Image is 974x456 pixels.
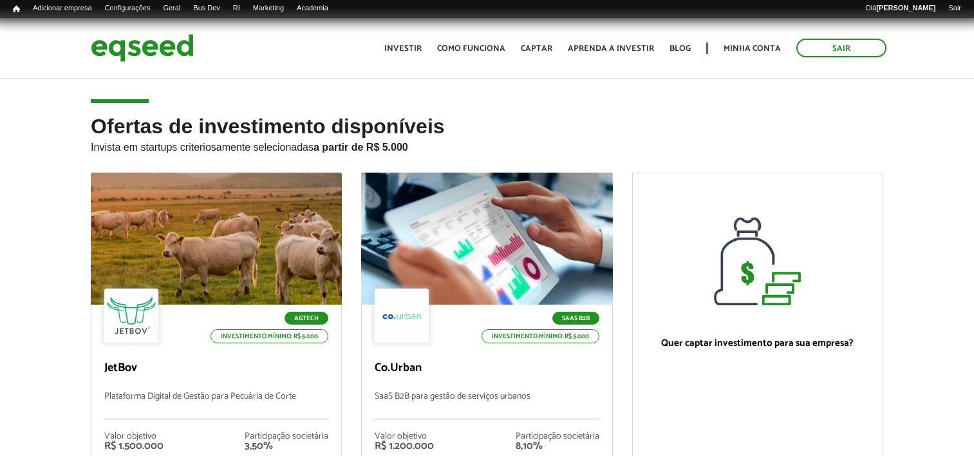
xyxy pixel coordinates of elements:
a: Minha conta [724,44,781,53]
a: Investir [384,44,422,53]
a: Adicionar empresa [26,3,98,14]
div: 8,10% [516,441,599,451]
span: Início [13,5,20,14]
a: Sair [942,3,968,14]
p: Plataforma Digital de Gestão para Pecuária de Corte [104,392,328,419]
a: Olá[PERSON_NAME] [859,3,942,14]
p: Quer captar investimento para sua empresa? [646,337,870,349]
a: Marketing [247,3,290,14]
a: Geral [156,3,187,14]
a: Academia [290,3,335,14]
div: 3,50% [245,441,328,451]
div: R$ 1.500.000 [104,441,164,451]
p: Co.Urban [375,361,599,375]
a: Sair [796,39,886,57]
div: Valor objetivo [104,432,164,441]
a: Captar [521,44,552,53]
p: JetBov [104,361,328,375]
img: EqSeed [91,31,194,65]
div: R$ 1.200.000 [375,441,434,451]
a: Configurações [98,3,157,14]
strong: [PERSON_NAME] [876,4,935,12]
p: SaaS B2B [552,312,599,325]
a: Início [6,3,26,15]
strong: a partir de R$ 5.000 [314,142,408,153]
div: Valor objetivo [375,432,434,441]
p: SaaS B2B para gestão de serviços urbanos [375,392,599,419]
p: Agtech [285,312,328,325]
a: RI [227,3,247,14]
p: Investimento mínimo: R$ 5.000 [482,329,599,343]
a: Aprenda a investir [568,44,654,53]
p: Investimento mínimo: R$ 5.000 [211,329,328,343]
h2: Ofertas de investimento disponíveis [91,115,883,173]
p: Invista em startups criteriosamente selecionadas [91,138,883,153]
a: Bus Dev [187,3,227,14]
a: Como funciona [437,44,505,53]
a: Blog [670,44,691,53]
div: Participação societária [516,432,599,441]
div: Participação societária [245,432,328,441]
